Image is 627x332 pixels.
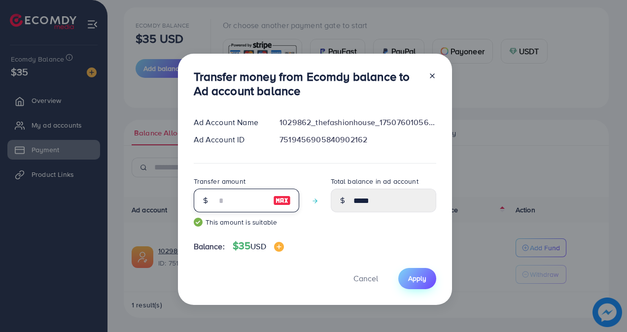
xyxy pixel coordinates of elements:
small: This amount is suitable [194,217,299,227]
span: USD [250,241,266,252]
span: Balance: [194,241,225,252]
img: image [273,195,291,206]
span: Apply [408,273,426,283]
img: image [274,242,284,252]
button: Cancel [341,268,390,289]
div: 7519456905840902162 [272,134,444,145]
label: Total balance in ad account [331,176,418,186]
button: Apply [398,268,436,289]
h4: $35 [233,240,284,252]
span: Cancel [353,273,378,284]
div: 1029862_thefashionhouse_1750760105612 [272,117,444,128]
label: Transfer amount [194,176,245,186]
img: guide [194,218,203,227]
div: Ad Account ID [186,134,272,145]
h3: Transfer money from Ecomdy balance to Ad account balance [194,69,420,98]
div: Ad Account Name [186,117,272,128]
